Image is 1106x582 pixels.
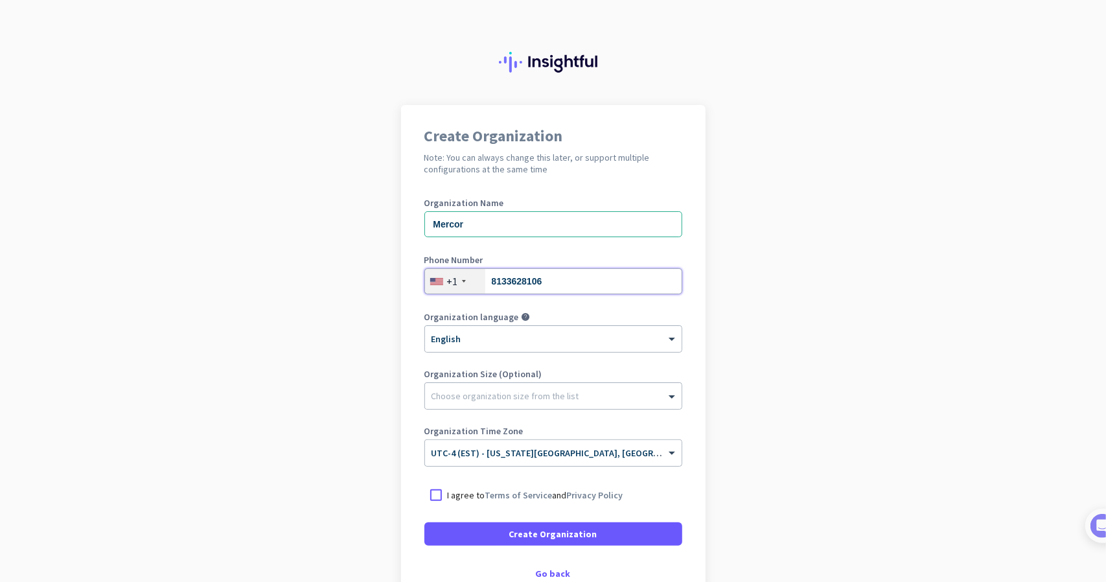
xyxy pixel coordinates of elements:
[424,569,682,578] div: Go back
[447,275,458,288] div: +1
[424,198,682,207] label: Organization Name
[424,268,682,294] input: 201-555-0123
[424,369,682,378] label: Organization Size (Optional)
[499,52,608,73] img: Insightful
[509,528,597,541] span: Create Organization
[424,255,682,264] label: Phone Number
[522,312,531,321] i: help
[424,211,682,237] input: What is the name of your organization?
[424,312,519,321] label: Organization language
[424,152,682,175] h2: Note: You can always change this later, or support multiple configurations at the same time
[424,426,682,436] label: Organization Time Zone
[424,522,682,546] button: Create Organization
[485,489,553,501] a: Terms of Service
[424,128,682,144] h1: Create Organization
[448,489,623,502] p: I agree to and
[567,489,623,501] a: Privacy Policy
